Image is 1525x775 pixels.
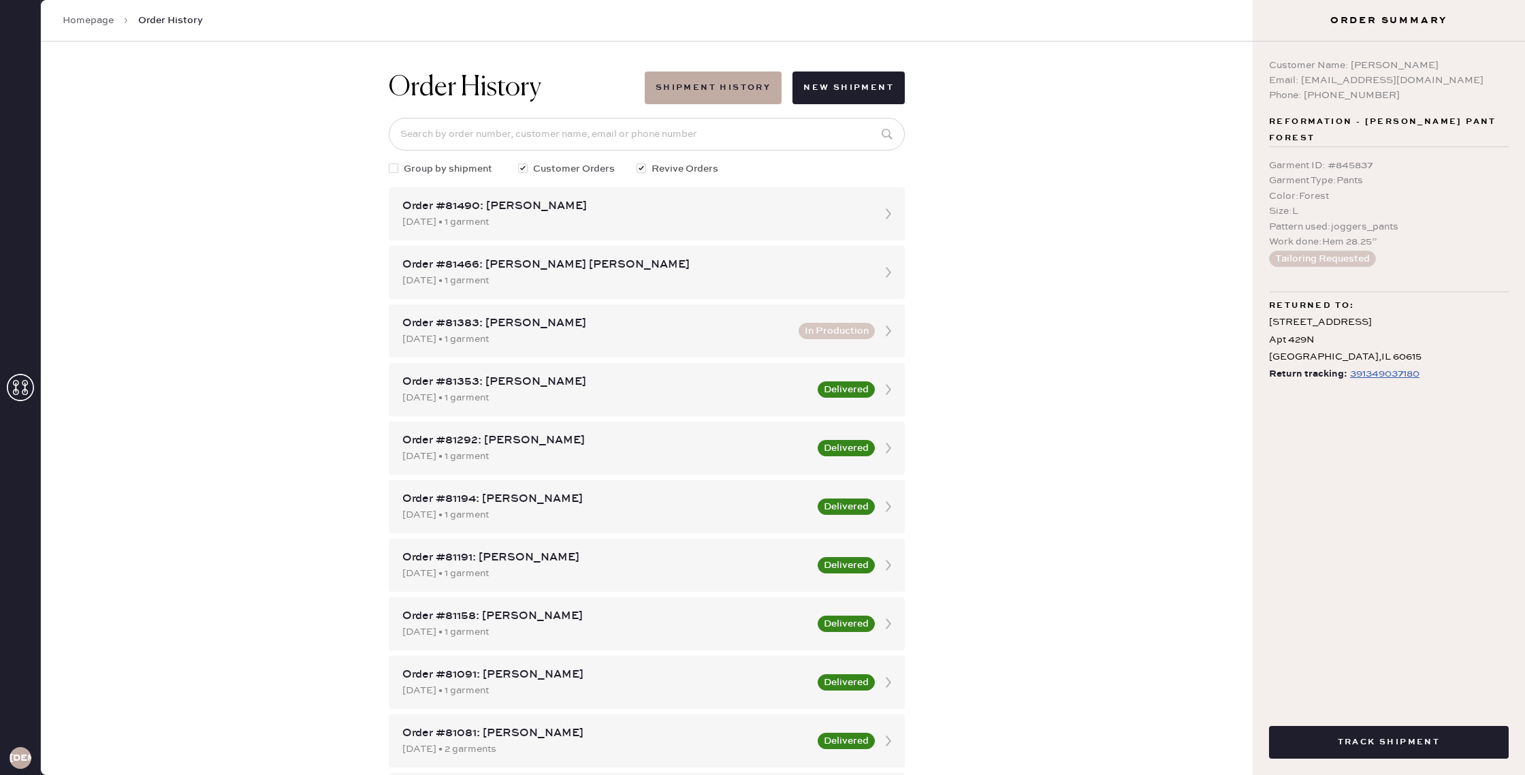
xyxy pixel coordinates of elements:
[1460,714,1519,772] iframe: Front Chat
[1269,234,1509,249] div: Work done : Hem 28.25”
[389,118,905,151] input: Search by order number, customer name, email or phone number
[1269,73,1509,88] div: Email: [EMAIL_ADDRESS][DOMAIN_NAME]
[402,390,809,405] div: [DATE] • 1 garment
[1269,726,1509,759] button: Track Shipment
[792,72,905,104] button: New Shipment
[1253,14,1525,27] h3: Order Summary
[402,624,809,639] div: [DATE] • 1 garment
[402,507,809,522] div: [DATE] • 1 garment
[138,14,203,27] span: Order History
[818,733,875,749] button: Delivered
[1350,366,1419,382] div: https://www.fedex.com/apps/fedextrack/?tracknumbers=391349037180&cntry_code=US
[1269,173,1509,188] div: Garment Type : Pants
[63,14,114,27] a: Homepage
[404,161,492,176] span: Group by shipment
[402,725,809,742] div: Order #81081: [PERSON_NAME]
[402,683,809,698] div: [DATE] • 1 garment
[1269,189,1509,204] div: Color : Forest
[1269,298,1355,314] span: Returned to:
[402,608,809,624] div: Order #81158: [PERSON_NAME]
[1269,114,1509,146] span: Reformation - [PERSON_NAME] Pant Forest
[818,674,875,691] button: Delivered
[1269,58,1509,73] div: Customer Name: [PERSON_NAME]
[1269,314,1509,366] div: [STREET_ADDRESS] Apt 429N [GEOGRAPHIC_DATA] , IL 60615
[799,323,875,339] button: In Production
[818,499,875,515] button: Delivered
[402,566,809,581] div: [DATE] • 1 garment
[402,315,790,332] div: Order #81383: [PERSON_NAME]
[389,72,541,104] h1: Order History
[402,550,809,566] div: Order #81191: [PERSON_NAME]
[818,557,875,573] button: Delivered
[1269,366,1347,383] span: Return tracking:
[1269,158,1509,173] div: Garment ID : # 845837
[402,742,809,757] div: [DATE] • 2 garments
[1347,366,1419,383] a: 391349037180
[402,432,809,449] div: Order #81292: [PERSON_NAME]
[1269,219,1509,234] div: Pattern used : joggers_pants
[818,440,875,456] button: Delivered
[533,161,615,176] span: Customer Orders
[402,374,809,390] div: Order #81353: [PERSON_NAME]
[10,753,31,763] h3: [DEMOGRAPHIC_DATA]
[402,491,809,507] div: Order #81194: [PERSON_NAME]
[1269,88,1509,103] div: Phone: [PHONE_NUMBER]
[402,667,809,683] div: Order #81091: [PERSON_NAME]
[402,449,809,464] div: [DATE] • 1 garment
[818,381,875,398] button: Delivered
[645,72,782,104] button: Shipment History
[402,215,867,230] div: [DATE] • 1 garment
[402,257,867,273] div: Order #81466: [PERSON_NAME] [PERSON_NAME]
[818,616,875,632] button: Delivered
[402,273,867,288] div: [DATE] • 1 garment
[1269,204,1509,219] div: Size : L
[402,332,790,347] div: [DATE] • 1 garment
[1269,251,1376,267] button: Tailoring Requested
[652,161,718,176] span: Revive Orders
[1269,735,1509,748] a: Track Shipment
[402,198,867,215] div: Order #81490: [PERSON_NAME]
